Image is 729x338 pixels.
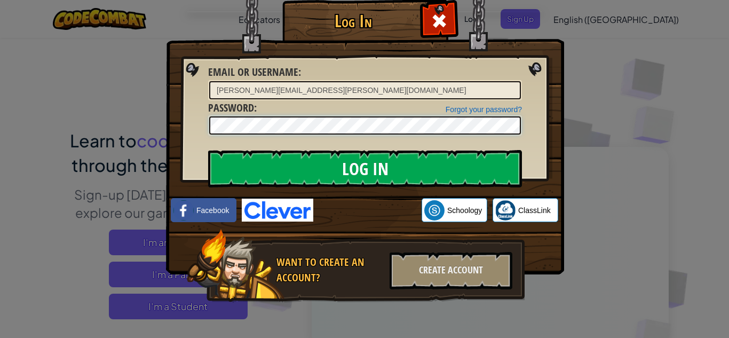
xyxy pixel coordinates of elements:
span: Facebook [196,205,229,216]
span: Email or Username [208,65,298,79]
img: clever-logo-blue.png [242,199,313,222]
iframe: Sign in with Google Button [313,199,422,222]
label: : [208,100,257,116]
h1: Log In [285,12,421,30]
div: Want to create an account? [276,255,383,285]
label: : [208,65,301,80]
div: Create Account [390,252,512,289]
span: ClassLink [518,205,551,216]
img: schoology.png [424,200,445,221]
input: Log In [208,150,522,187]
span: Schoology [447,205,482,216]
img: facebook_small.png [173,200,194,221]
img: classlink-logo-small.png [495,200,516,221]
span: Password [208,100,254,115]
a: Forgot your password? [446,105,522,114]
